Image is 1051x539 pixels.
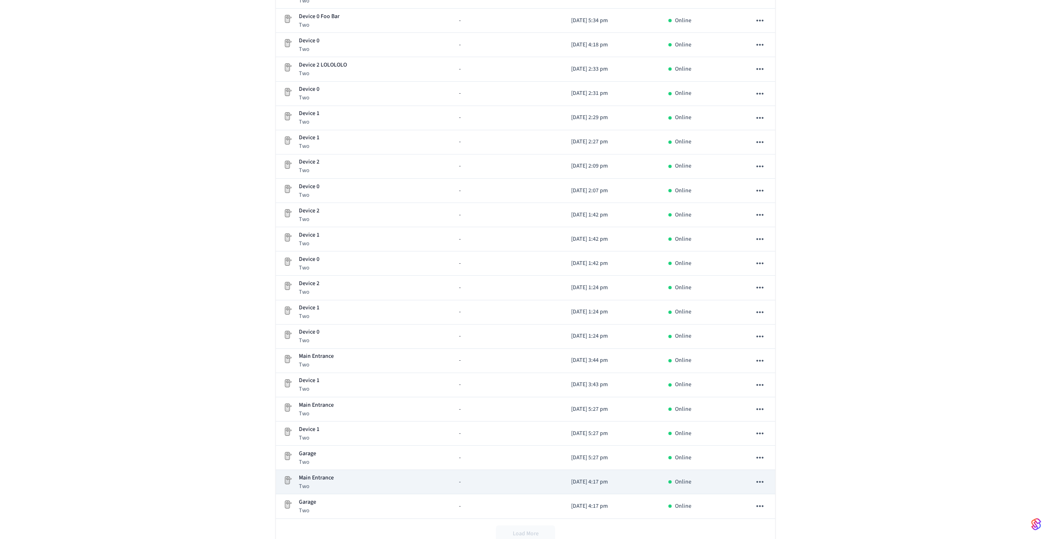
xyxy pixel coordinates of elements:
p: [DATE] 4:17 pm [571,502,655,511]
img: Placeholder Lock Image [282,500,292,509]
p: Online [675,259,691,268]
p: Device 1 [299,376,319,385]
p: Device 0 [299,182,319,191]
span: - [459,138,461,146]
p: Device 0 [299,328,319,336]
p: [DATE] 1:42 pm [571,259,655,268]
p: Two [299,69,347,78]
p: Two [299,336,319,345]
p: Two [299,434,319,442]
p: Two [299,240,319,248]
p: Online [675,332,691,341]
p: Two [299,215,319,223]
p: [DATE] 2:33 pm [571,65,655,74]
p: [DATE] 2:29 pm [571,113,655,122]
p: Online [675,138,691,146]
p: Device 2 [299,158,319,166]
p: [DATE] 3:44 pm [571,356,655,365]
p: Two [299,361,334,369]
p: Online [675,113,691,122]
p: Online [675,65,691,74]
span: - [459,405,461,414]
img: Placeholder Lock Image [282,354,292,364]
p: Main Entrance [299,401,334,410]
p: Two [299,458,316,466]
img: Placeholder Lock Image [282,136,292,145]
p: Online [675,405,691,414]
p: [DATE] 2:31 pm [571,89,655,98]
img: Placeholder Lock Image [282,62,292,72]
p: Device 0 [299,37,319,45]
img: Placeholder Lock Image [282,451,292,461]
span: - [459,380,461,389]
img: Placeholder Lock Image [282,306,292,316]
p: Device 1 [299,231,319,240]
span: - [459,478,461,486]
span: - [459,283,461,292]
p: [DATE] 1:42 pm [571,211,655,219]
img: Placeholder Lock Image [282,257,292,267]
p: Online [675,502,691,511]
p: Online [675,283,691,292]
p: Online [675,187,691,195]
p: [DATE] 4:18 pm [571,41,655,49]
p: Online [675,454,691,462]
img: SeamLogoGradient.69752ec5.svg [1031,518,1041,531]
span: - [459,187,461,195]
p: Main Entrance [299,352,334,361]
p: Device 1 [299,109,319,118]
span: - [459,356,461,365]
img: Placeholder Lock Image [282,378,292,388]
p: Online [675,211,691,219]
p: Main Entrance [299,474,334,482]
img: Placeholder Lock Image [282,427,292,437]
p: Two [299,264,319,272]
p: [DATE] 2:07 pm [571,187,655,195]
p: Device 1 [299,134,319,142]
img: Placeholder Lock Image [282,281,292,291]
p: [DATE] 4:17 pm [571,478,655,486]
p: Device 0 [299,255,319,264]
p: Two [299,45,319,53]
p: Garage [299,449,316,458]
span: - [459,235,461,244]
span: - [459,502,461,511]
p: Two [299,410,334,418]
img: Placeholder Lock Image [282,475,292,485]
p: Online [675,162,691,170]
p: Device 0 [299,85,319,94]
p: Online [675,380,691,389]
img: Placeholder Lock Image [282,403,292,412]
p: [DATE] 5:27 pm [571,405,655,414]
img: Placeholder Lock Image [282,111,292,121]
img: Placeholder Lock Image [282,233,292,242]
p: Device 2 LOLOLOLO [299,61,347,69]
span: - [459,16,461,25]
p: Device 2 [299,207,319,215]
p: Two [299,118,319,126]
p: Two [299,482,334,491]
span: - [459,89,461,98]
img: Placeholder Lock Image [282,160,292,170]
p: Two [299,21,340,29]
p: [DATE] 5:34 pm [571,16,655,25]
p: Online [675,478,691,486]
p: Online [675,89,691,98]
span: - [459,308,461,316]
span: - [459,429,461,438]
p: [DATE] 1:24 pm [571,332,655,341]
img: Placeholder Lock Image [282,14,292,24]
span: - [459,454,461,462]
span: - [459,332,461,341]
p: [DATE] 2:09 pm [571,162,655,170]
p: Two [299,94,319,102]
p: Garage [299,498,316,507]
p: Online [675,41,691,49]
span: - [459,113,461,122]
p: Online [675,356,691,365]
p: Two [299,312,319,320]
p: Device 1 [299,425,319,434]
p: [DATE] 1:24 pm [571,283,655,292]
span: - [459,162,461,170]
p: Online [675,235,691,244]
